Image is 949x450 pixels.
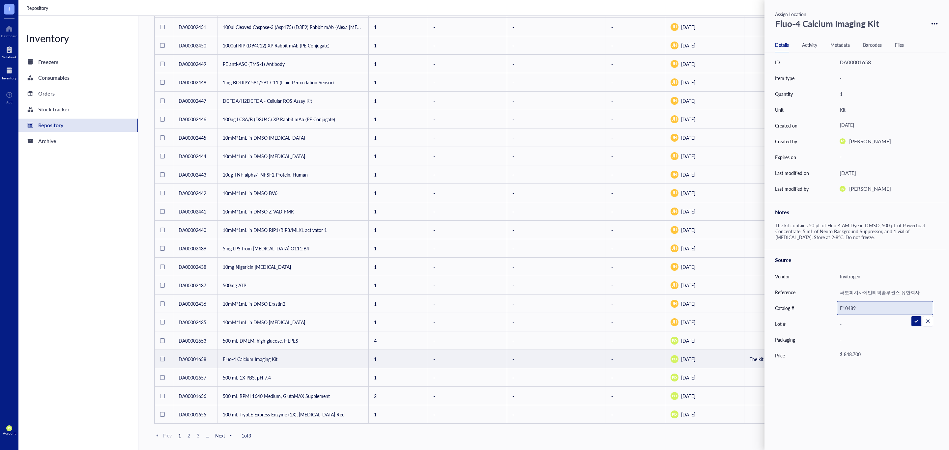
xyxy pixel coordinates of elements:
div: - [512,337,600,344]
div: Invitrogen [837,269,933,283]
div: - [512,153,600,160]
div: - [512,245,600,252]
div: $ 848.700 [837,350,931,361]
span: PO [672,375,677,380]
span: JH [672,153,677,159]
td: Fluo-4 Calcium Imaging Kit [217,350,369,368]
td: - [428,331,507,350]
td: - [428,368,507,387]
a: Freezers [18,55,138,69]
td: - [428,350,507,368]
td: - [428,147,507,165]
div: [DATE] [671,244,739,252]
td: 100 mL TrypLE Express Enzyme (1X), [MEDICAL_DATA] Red [217,405,369,424]
td: 10mg Nigericin [MEDICAL_DATA] [217,258,369,276]
div: [PERSON_NAME] [849,137,891,146]
td: 1 [369,368,428,387]
div: - [512,189,600,197]
td: - [606,350,665,368]
div: Price [775,352,785,359]
div: Packaging [775,336,795,343]
div: - [512,392,600,400]
div: [DATE] [671,171,739,179]
td: DA00001655 [173,405,217,424]
td: - [606,368,665,387]
div: Consumables [38,73,70,82]
div: [DATE] [671,355,739,363]
div: Assign Location [775,11,941,18]
td: 10mM*1mL in DMSO RIP1/RIP3/MLKL activator 1 [217,221,369,239]
div: Stock tracker [38,105,70,114]
a: Dashboard [1,23,17,38]
div: Reference [775,289,795,296]
div: Barcodes [863,41,882,48]
div: Dashboard [1,34,17,38]
div: Inventory [2,76,16,80]
td: 4 [369,331,428,350]
div: [DATE] [671,23,739,31]
td: DA00002442 [173,184,217,202]
td: DA00002444 [173,147,217,165]
td: 500 mL 1X PBS, pH 7.4 [217,368,369,387]
td: DA00001657 [173,368,217,387]
div: DA00001658 [840,58,871,67]
div: [DATE] [671,281,739,289]
td: - [428,295,507,313]
td: - [606,239,665,258]
td: DA00002446 [173,110,217,128]
div: Last modified on [775,169,809,177]
td: - [606,387,665,405]
div: - [512,134,600,141]
td: 100ug LC3A/B (D3U4C) XP Rabbit mAb (PE Conjugate) [217,110,369,128]
div: [DATE] [671,392,739,400]
td: - [606,221,665,239]
div: [DATE] [671,60,739,68]
td: - [428,18,507,36]
a: Repository [26,4,49,12]
div: Fluo-4 Calcium Imaging Kit [772,15,882,32]
div: 써모피셔사이언티픽솔루션스 유한회사 [837,285,933,299]
div: Lot # [775,320,786,327]
td: 1 [369,276,428,295]
td: 1 [369,92,428,110]
a: Orders [18,87,138,100]
td: - [428,276,507,295]
div: [DATE] [671,263,739,271]
td: - [428,221,507,239]
span: Prev [154,433,172,438]
div: - [512,411,600,418]
div: Activity [802,41,817,48]
span: PO [672,356,677,362]
a: Inventory [2,66,16,80]
div: Last modified by [775,185,809,192]
td: 1 [369,221,428,239]
div: [DATE] [840,169,856,177]
td: 1 [369,18,428,36]
td: PE anti-ASC (TMS-1) Antibody [217,55,369,73]
span: Next [215,433,234,438]
div: - [512,374,600,381]
div: [DATE] [671,78,739,86]
div: - [512,116,600,123]
td: DA00002435 [173,313,217,331]
td: 100ul Cleaved Caspase-3 (Asp175) (D3E9) Rabbit mAb (Alexa [MEDICAL_DATA] 647 Conjugate) [217,18,369,36]
td: - [606,92,665,110]
td: - [606,258,665,276]
div: - [837,317,933,331]
div: [DATE] [671,134,739,142]
td: 500 mL RPMI 1640 Medium, GlutaMAX Supplement [217,387,369,405]
td: DA00002451 [173,18,217,36]
td: - [606,73,665,92]
td: - [428,184,507,202]
div: - [512,319,600,326]
div: Quantity [775,90,793,98]
div: - [512,208,600,215]
span: 2 [185,433,193,438]
div: - [837,333,933,347]
span: 1 of 3 [242,433,251,438]
td: - [606,184,665,202]
span: JH [672,79,677,85]
span: JH [672,245,677,251]
td: - [428,239,507,258]
div: Created by [775,138,797,145]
